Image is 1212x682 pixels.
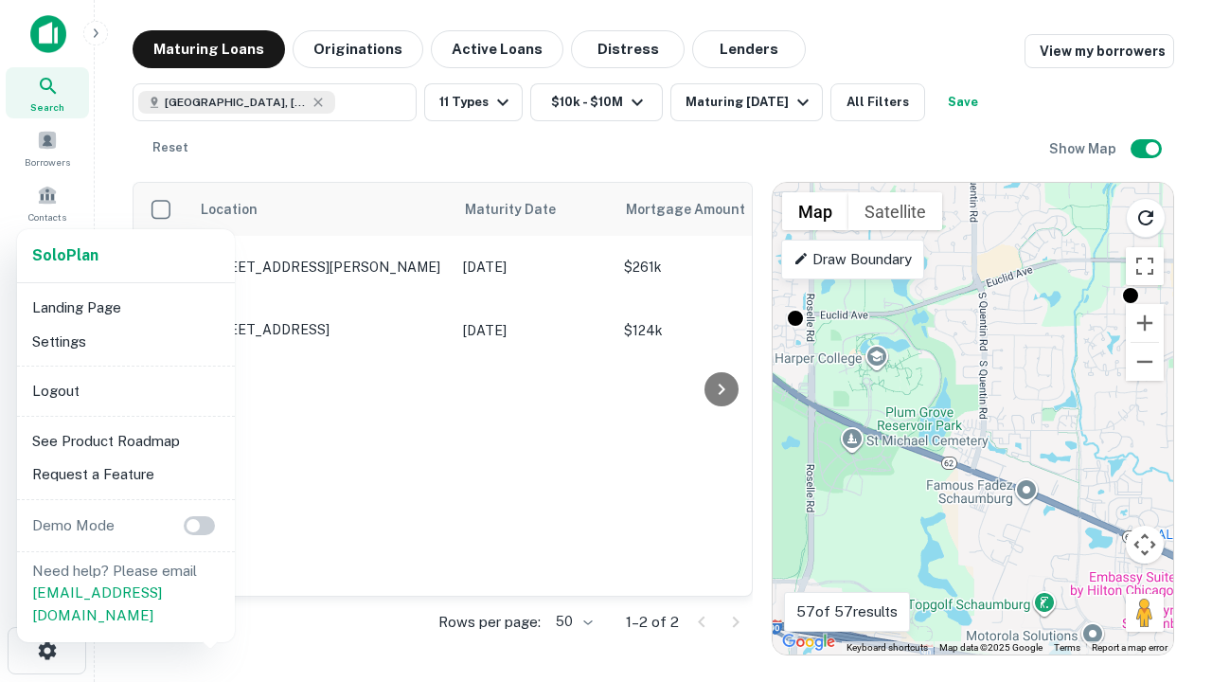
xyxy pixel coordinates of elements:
li: Logout [25,374,227,408]
a: SoloPlan [32,244,98,267]
iframe: Chat Widget [1117,470,1212,561]
strong: Solo Plan [32,246,98,264]
p: Need help? Please email [32,560,220,627]
a: [EMAIL_ADDRESS][DOMAIN_NAME] [32,584,162,623]
li: Settings [25,325,227,359]
p: Demo Mode [25,514,122,537]
li: See Product Roadmap [25,424,227,458]
li: Request a Feature [25,458,227,492]
li: Landing Page [25,291,227,325]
